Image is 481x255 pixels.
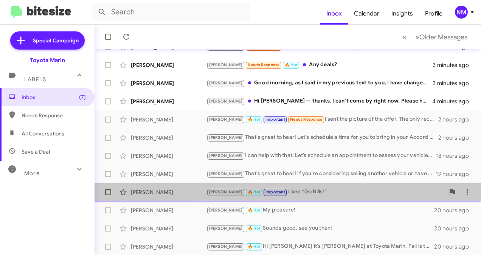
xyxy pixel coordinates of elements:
div: Hi [PERSON_NAME] it's [PERSON_NAME] at Toyota Marin. Fall is the season for new adventures 🍂 and ... [206,242,434,251]
a: Special Campaign [10,31,85,50]
span: [PERSON_NAME] [209,171,243,176]
div: 2 hours ago [438,134,475,141]
div: [PERSON_NAME] [131,170,206,178]
div: Sounds good, see you then! [206,224,434,233]
div: I sent the picture of the offer. The only reconditioning it will need is an exterior wash and may... [206,115,438,124]
a: Inbox [320,3,348,25]
div: [PERSON_NAME] [131,98,206,105]
span: 🔥 Hot [248,208,261,213]
button: NM [448,6,473,19]
div: NM [455,6,468,19]
span: 🔥 Hot [248,117,261,122]
div: 3 minutes ago [433,79,475,87]
span: [PERSON_NAME] [209,117,243,122]
div: Hi [PERSON_NAME] — thanks. I can’t come by right now. Please have your sales manager email a mana... [206,97,432,106]
a: Insights [385,3,419,25]
span: [PERSON_NAME] [209,208,243,213]
span: Needs Response [248,62,280,67]
span: Important [265,190,285,194]
div: Good morning, as I said in my previous text to you, I have changed my mind. I will reach out if I... [206,79,433,87]
span: Inbox [22,93,86,101]
span: (7) [79,93,86,101]
span: All Conversations [22,130,64,137]
div: Liked “Go Bills!” [206,188,445,196]
span: « [402,32,407,42]
div: That's great to hear! If you're considering selling another vehicle or have any questions, feel f... [206,169,436,178]
span: 🔥 Hot [285,62,298,67]
span: Older Messages [419,33,467,41]
span: [PERSON_NAME] [209,226,243,231]
span: Needs Response [22,112,86,119]
span: [PERSON_NAME] [209,190,243,194]
div: 20 hours ago [434,225,475,232]
div: [PERSON_NAME] [131,243,206,250]
span: [PERSON_NAME] [209,244,243,249]
span: Special Campaign [33,37,79,44]
span: » [415,32,419,42]
div: [PERSON_NAME] [131,152,206,160]
nav: Page navigation example [398,29,472,45]
div: 18 hours ago [436,152,475,160]
span: 🔥 Hot [248,244,261,249]
span: Important [265,117,285,122]
div: That's great to hear! Let's schedule a time for you to bring in your Accord Hybrid for an evaluat... [206,133,438,142]
div: [PERSON_NAME] [131,116,206,123]
div: 20 hours ago [434,243,475,250]
div: [PERSON_NAME] [131,61,206,69]
div: 2 hours ago [438,116,475,123]
div: [PERSON_NAME] [131,225,206,232]
div: 19 hours ago [436,170,475,178]
div: [PERSON_NAME] [131,207,206,214]
div: I can help with that! Let’s schedule an appointment to assess your vehicle and discuss your optio... [206,151,436,160]
span: [PERSON_NAME] [209,81,243,86]
div: Toyota Marin [30,56,65,64]
span: [PERSON_NAME] [209,135,243,140]
div: 20 hours ago [434,207,475,214]
span: 🔥 Hot [248,226,261,231]
button: Previous [398,29,411,45]
div: [PERSON_NAME] [131,188,206,196]
span: Labels [24,76,46,83]
a: Calendar [348,3,385,25]
div: 3 minutes ago [433,61,475,69]
div: Any deals? [206,61,433,69]
span: Save a Deal [22,148,50,155]
span: Needs Response [290,117,322,122]
span: More [24,170,40,177]
button: Next [411,29,472,45]
span: [PERSON_NAME] [209,153,243,158]
span: [PERSON_NAME] [209,62,243,67]
span: 🔥 Hot [248,190,261,194]
div: [PERSON_NAME] [131,79,206,87]
a: Profile [419,3,448,25]
div: My pleasure! [206,206,434,215]
div: [PERSON_NAME] [131,134,206,141]
span: [PERSON_NAME] [209,99,243,104]
input: Search [92,3,250,21]
div: 4 minutes ago [432,98,475,105]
